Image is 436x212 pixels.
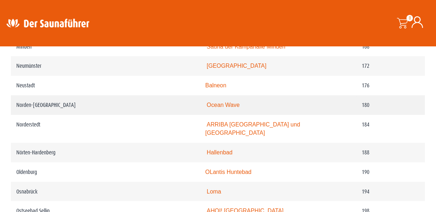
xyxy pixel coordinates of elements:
a: ARRIBA [GEOGRAPHIC_DATA] und [GEOGRAPHIC_DATA] [205,121,300,136]
a: OLantis Huntebad [205,169,252,175]
td: Osnabrück [11,182,200,201]
td: Nörten-Hardenberg [11,143,200,162]
td: Neumünster [11,56,200,76]
a: Ocean Wave [207,102,240,108]
a: Sauna der Kampahalle Minden [207,43,285,50]
td: 184 [357,115,425,143]
td: 172 [357,56,425,76]
td: Minden [11,37,200,57]
a: Balneon [205,82,226,88]
td: Norderstedt [11,115,200,143]
a: Hallenbad [207,149,232,155]
td: Neustadt [11,76,200,95]
td: Oldenburg [11,162,200,182]
td: 168 [357,37,425,57]
a: Loma [207,188,221,195]
td: 188 [357,143,425,162]
a: [GEOGRAPHIC_DATA] [207,63,267,69]
td: 180 [357,95,425,115]
td: 190 [357,162,425,182]
span: 0 [407,15,413,21]
td: Norden-[GEOGRAPHIC_DATA] [11,95,200,115]
td: 176 [357,76,425,95]
td: 194 [357,182,425,201]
